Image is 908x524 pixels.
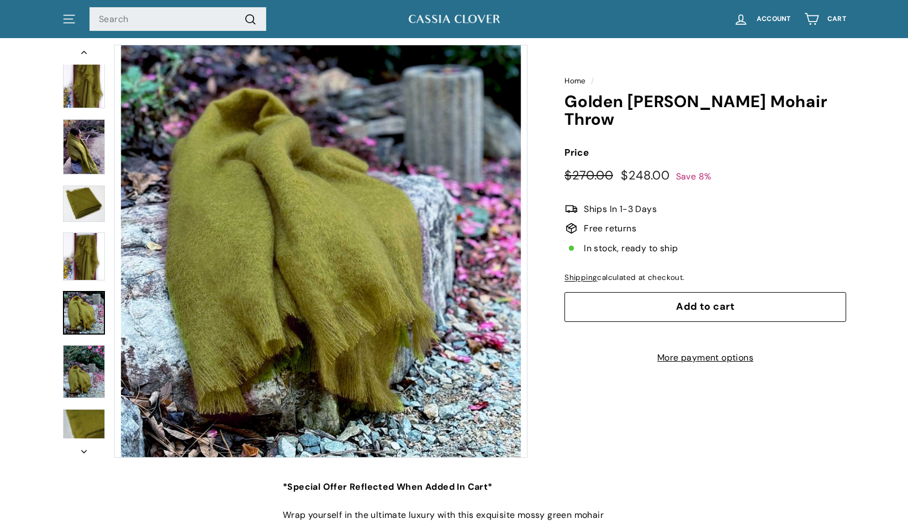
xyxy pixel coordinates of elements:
button: Previous [62,45,106,65]
span: / [588,76,596,86]
span: $270.00 [564,167,613,183]
span: Account [757,15,791,23]
h1: Golden [PERSON_NAME] Mohair Throw [564,93,846,129]
img: Golden Moss Mohair Throw [63,58,105,108]
span: In stock, ready to ship [584,241,678,256]
img: Golden Moss Mohair Throw [63,232,105,280]
button: Next [62,438,106,458]
img: Golden Moss Mohair Throw [63,345,105,398]
img: Golden Moss Mohair Throw [63,186,105,222]
img: Golden Moss Mohair Throw [63,409,105,457]
label: Price [564,145,846,160]
a: Golden Moss Mohair Throw [63,291,105,334]
span: Free returns [584,221,636,236]
span: $248.00 [621,167,669,183]
div: calculated at checkout. [564,272,846,284]
input: Search [89,7,266,31]
img: Golden Moss Mohair Throw [63,119,105,175]
span: Save 8% [676,171,712,182]
a: Golden Moss Mohair Throw [63,345,105,399]
a: Home [564,76,586,86]
a: More payment options [564,351,846,365]
a: Cart [798,3,853,35]
strong: *Special Offer Reflected When Added In Cart* [283,481,493,493]
a: Shipping [564,273,597,282]
span: Cart [827,15,846,23]
a: Account [727,3,798,35]
span: Add to cart [676,300,735,313]
button: Add to cart [564,292,846,322]
span: Ships In 1-3 Days [584,202,657,216]
nav: breadcrumbs [564,75,846,87]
